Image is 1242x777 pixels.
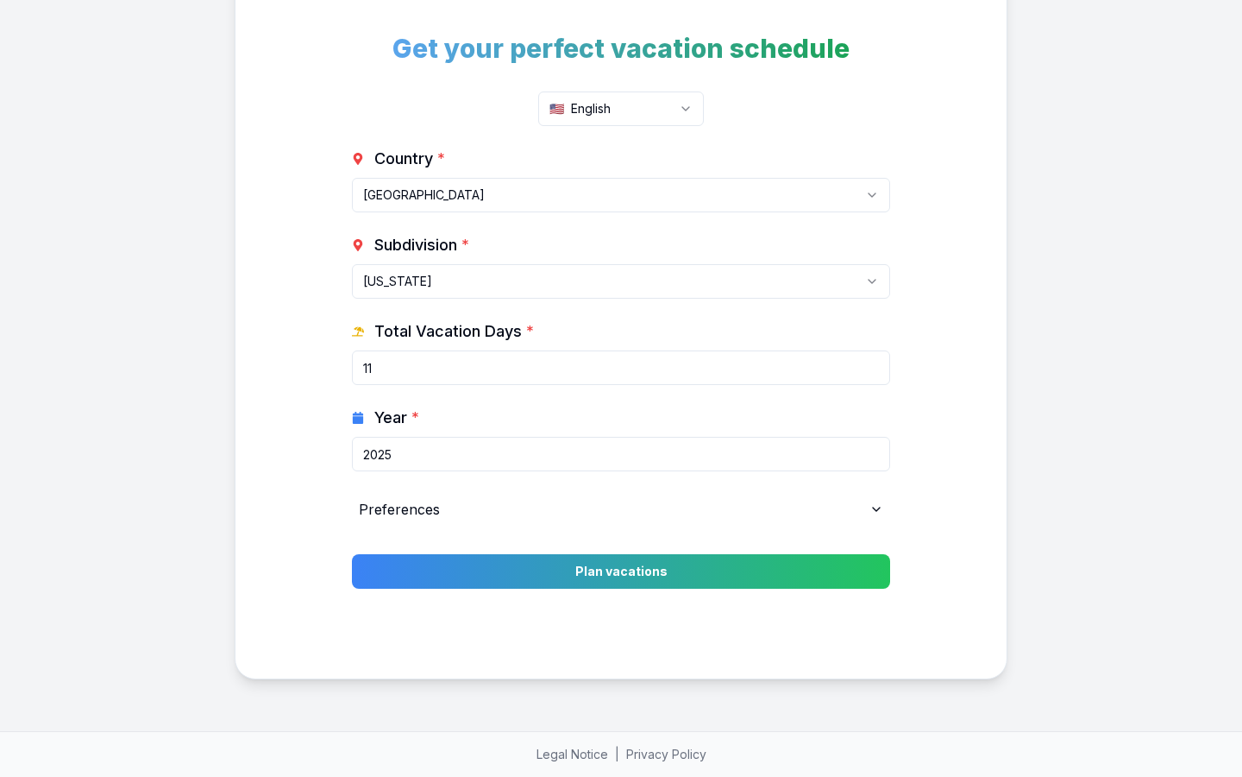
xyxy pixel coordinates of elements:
span: Preferences [359,499,440,520]
div: | [17,746,1225,763]
h1: Get your perfect vacation schedule [352,33,890,64]
span: Total Vacation Days [374,319,534,344]
a: Privacy Policy [626,747,706,761]
a: Legal Notice [536,747,608,761]
button: Plan vacations [352,554,890,589]
span: Country [374,147,445,171]
span: Subdivision [374,233,469,257]
span: Year [374,406,419,430]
